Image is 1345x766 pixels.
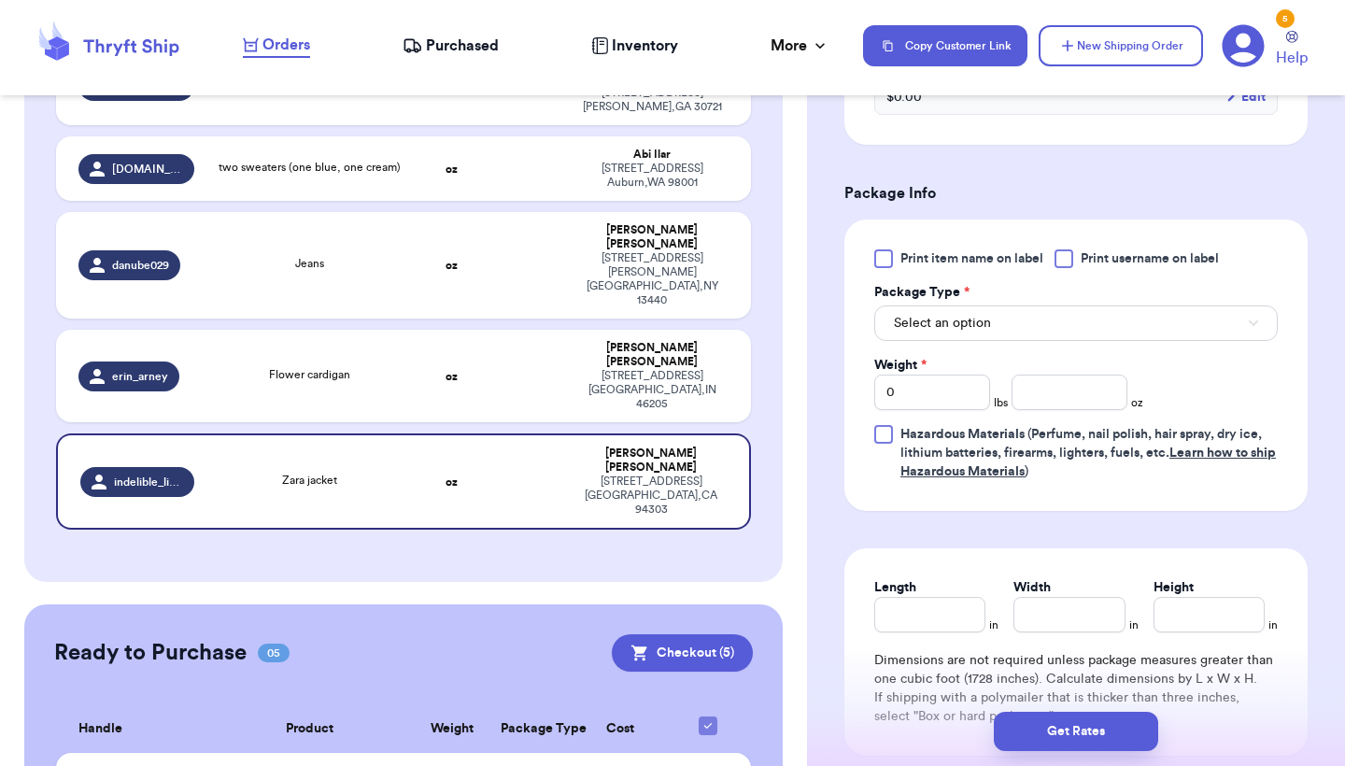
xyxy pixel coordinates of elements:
span: [DOMAIN_NAME] [112,162,183,177]
div: [STREET_ADDRESS][PERSON_NAME] [GEOGRAPHIC_DATA] , NY 13440 [575,251,729,307]
a: 5 [1222,24,1265,67]
strong: oz [446,260,458,271]
div: [PERSON_NAME] [PERSON_NAME] [575,341,729,369]
a: Help [1276,31,1308,69]
strong: oz [446,476,458,488]
th: Product [205,705,415,753]
div: [PERSON_NAME] [PERSON_NAME] [575,223,729,251]
span: Jeans [295,258,324,269]
span: Print username on label [1081,249,1219,268]
th: Weight [415,705,489,753]
span: Purchased [426,35,499,57]
span: in [989,617,998,632]
span: Orders [262,34,310,56]
th: Cost [564,705,676,753]
span: 05 [258,644,290,662]
div: More [771,35,829,57]
span: Handle [78,719,122,739]
span: danube029 [112,258,169,273]
button: New Shipping Order [1039,25,1203,66]
span: (Perfume, nail polish, hair spray, dry ice, lithium batteries, firearms, lighters, fuels, etc. ) [900,428,1276,478]
span: Select an option [894,314,991,333]
span: $ 0.00 [886,88,922,106]
p: If shipping with a polymailer that is thicker than three inches, select "Box or hard packaging". [874,688,1278,726]
label: Weight [874,356,927,375]
span: erin_arney [112,369,168,384]
button: Copy Customer Link [863,25,1027,66]
span: Flower cardigan [269,369,350,380]
span: oz [1131,395,1143,410]
h2: Ready to Purchase [54,638,247,668]
button: Checkout (5) [612,634,753,672]
label: Length [874,578,916,597]
a: Orders [243,34,310,58]
div: 5 [1276,9,1295,28]
span: Print item name on label [900,249,1043,268]
span: Zara jacket [282,475,337,486]
label: Height [1154,578,1194,597]
div: [STREET_ADDRESS] [GEOGRAPHIC_DATA] , CA 94303 [575,475,727,517]
a: Inventory [591,35,678,57]
button: Select an option [874,305,1278,341]
strong: oz [446,371,458,382]
h3: Package Info [844,182,1308,205]
span: Hazardous Materials [900,428,1025,441]
button: Edit [1226,88,1266,106]
div: [STREET_ADDRESS] [PERSON_NAME] , GA 30721 [575,86,729,114]
th: Package Type [489,705,564,753]
span: in [1268,617,1278,632]
div: [PERSON_NAME] [PERSON_NAME] [575,447,727,475]
label: Width [1013,578,1051,597]
div: [STREET_ADDRESS] Auburn , WA 98001 [575,162,729,190]
span: Help [1276,47,1308,69]
span: in [1129,617,1139,632]
div: Abi Ilar [575,148,729,162]
span: Inventory [612,35,678,57]
span: indelible_lizzy [114,475,183,489]
button: Get Rates [994,712,1158,751]
span: lbs [994,395,1008,410]
a: Purchased [403,35,499,57]
label: Package Type [874,283,970,302]
div: Dimensions are not required unless package measures greater than one cubic foot (1728 inches). Ca... [874,651,1278,726]
span: two sweaters (one blue, one cream) [219,162,401,173]
strong: oz [446,163,458,175]
div: [STREET_ADDRESS] [GEOGRAPHIC_DATA] , IN 46205 [575,369,729,411]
